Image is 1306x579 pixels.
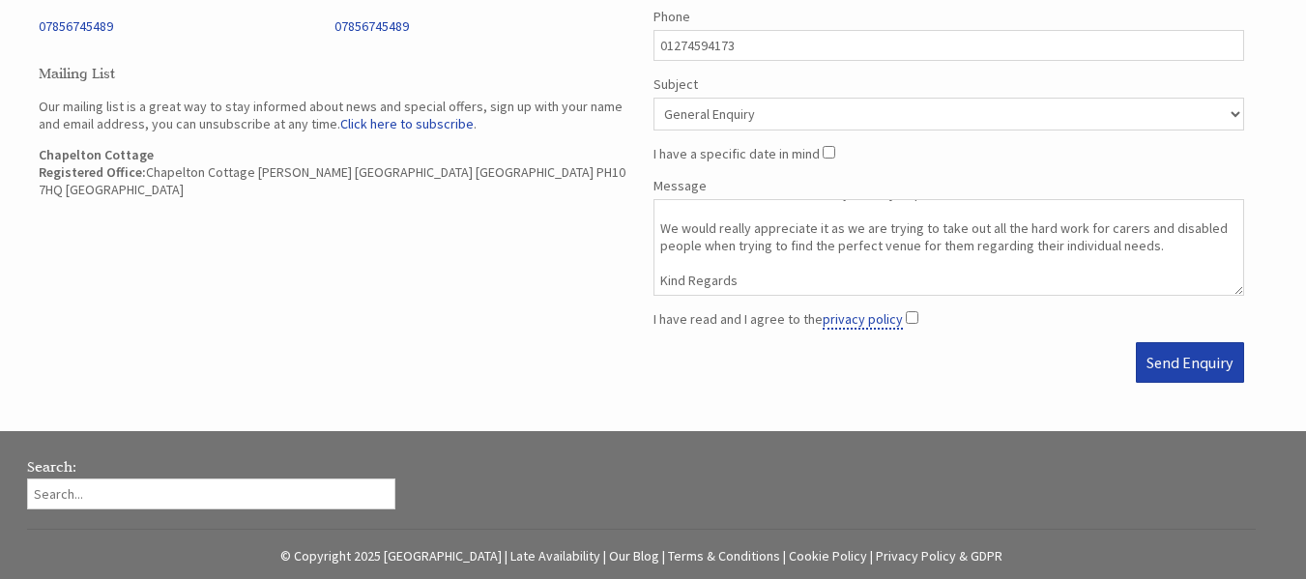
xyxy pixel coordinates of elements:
a: Click here to subscribe [340,115,474,132]
input: Phone Number [653,30,1245,61]
a: Our Blog [609,547,659,565]
strong: Chapelton Cottage [39,146,154,163]
label: Phone [653,8,1245,25]
span: | [662,547,665,565]
p: Chapelton Cottage [PERSON_NAME] [GEOGRAPHIC_DATA] [GEOGRAPHIC_DATA] PH10 7HQ [GEOGRAPHIC_DATA] [39,146,630,198]
a: 07856745489 [334,17,409,35]
span: | [603,547,606,565]
a: Cookie Policy [789,547,867,565]
a: Privacy Policy & GDPR [876,547,1002,565]
label: I have a specific date in mind [653,145,820,162]
input: Search... [27,478,395,509]
label: Message [653,177,1245,194]
h3: Mailing List [39,64,630,82]
button: Send Enquiry [1136,342,1244,383]
h3: Search: [27,457,395,476]
a: © Copyright 2025 [GEOGRAPHIC_DATA] [280,547,502,565]
a: privacy policy [823,310,903,330]
label: I have read and I agree to the [653,310,903,328]
a: Terms & Conditions [668,547,780,565]
span: | [783,547,786,565]
span: | [870,547,873,565]
strong: Registered Office: [39,163,146,181]
label: Subject [653,75,1245,93]
a: 07856745489 [39,17,113,35]
span: | [505,547,508,565]
p: Our mailing list is a great way to stay informed about news and special offers, sign up with your... [39,98,630,132]
a: Late Availability [510,547,600,565]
